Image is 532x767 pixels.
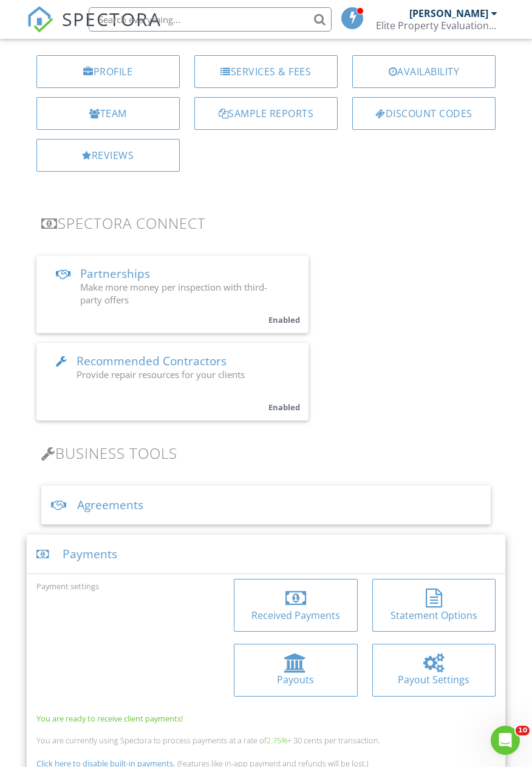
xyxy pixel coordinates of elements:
label: Payment settings [36,581,99,592]
iframe: Intercom live chat [491,726,520,755]
img: The Best Home Inspection Software - Spectora [27,6,53,33]
a: SPECTORA [27,16,162,42]
a: Received Payments [234,579,358,632]
div: [PERSON_NAME] [409,7,488,19]
div: Statement Options [382,609,486,622]
small: Enabled [268,402,300,413]
a: Recommended Contractors Provide repair resources for your clients Enabled [36,343,309,421]
span: SPECTORA [62,6,162,32]
div: Elite Property Evaluations LLC [376,19,497,32]
span: Provide repair resources for your clients [77,368,245,380]
a: Team [36,97,180,130]
div: Payouts [244,673,348,686]
a: Availability [352,55,496,88]
a: Profile [36,55,180,88]
a: Reviews [36,139,180,172]
a: Partnerships Make more money per inspection with third-party offers Enabled [36,255,309,333]
div: Received Payments [244,609,348,622]
span: You are currently using Spectora to process payments at a rate of + 30 cents per transaction. [36,735,380,746]
div: Agreements [41,485,491,525]
a: Discount Codes [352,97,496,130]
span: Make more money per inspection with third-party offers [80,281,267,306]
a: Services & Fees [194,55,338,88]
input: Search everything... [89,7,332,32]
a: Payouts [234,644,358,697]
span: 10 [516,726,530,735]
div: Payments [27,535,505,574]
span: Partnerships [80,266,150,282]
a: Payout Settings [372,644,496,697]
h3: Business Tools [41,445,491,461]
span: Recommended Contractors [77,353,227,369]
span: 2.75% [267,735,287,746]
div: You are ready to receive client payments! [36,714,496,723]
h3: Spectora Connect [41,215,491,231]
a: Sample Reports [194,97,338,130]
small: Enabled [268,314,300,325]
div: Payout Settings [382,673,486,686]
